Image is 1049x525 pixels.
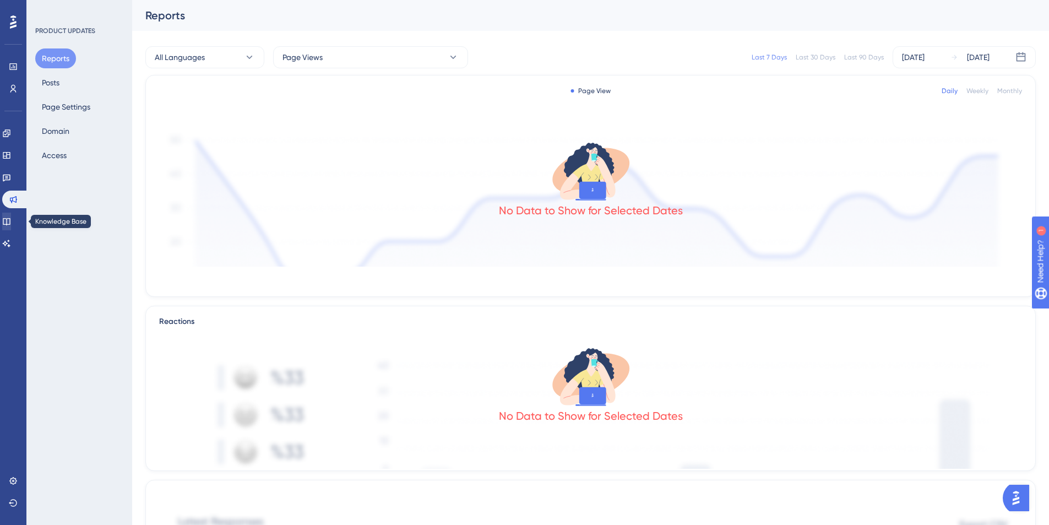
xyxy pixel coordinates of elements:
[35,145,73,165] button: Access
[796,53,835,62] div: Last 30 Days
[26,3,69,16] span: Need Help?
[145,8,1008,23] div: Reports
[752,53,787,62] div: Last 7 Days
[159,315,1022,328] div: Reactions
[1003,481,1036,515] iframe: UserGuiding AI Assistant Launcher
[35,26,95,35] div: PRODUCT UPDATES
[35,97,97,117] button: Page Settings
[967,51,990,64] div: [DATE]
[499,203,683,218] div: No Data to Show for Selected Dates
[844,53,884,62] div: Last 90 Days
[273,46,468,68] button: Page Views
[282,51,323,64] span: Page Views
[997,86,1022,95] div: Monthly
[155,51,205,64] span: All Languages
[77,6,80,14] div: 1
[499,408,683,424] div: No Data to Show for Selected Dates
[145,46,264,68] button: All Languages
[942,86,958,95] div: Daily
[966,86,988,95] div: Weekly
[570,86,611,95] div: Page View
[35,121,76,141] button: Domain
[35,48,76,68] button: Reports
[35,73,66,93] button: Posts
[902,51,925,64] div: [DATE]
